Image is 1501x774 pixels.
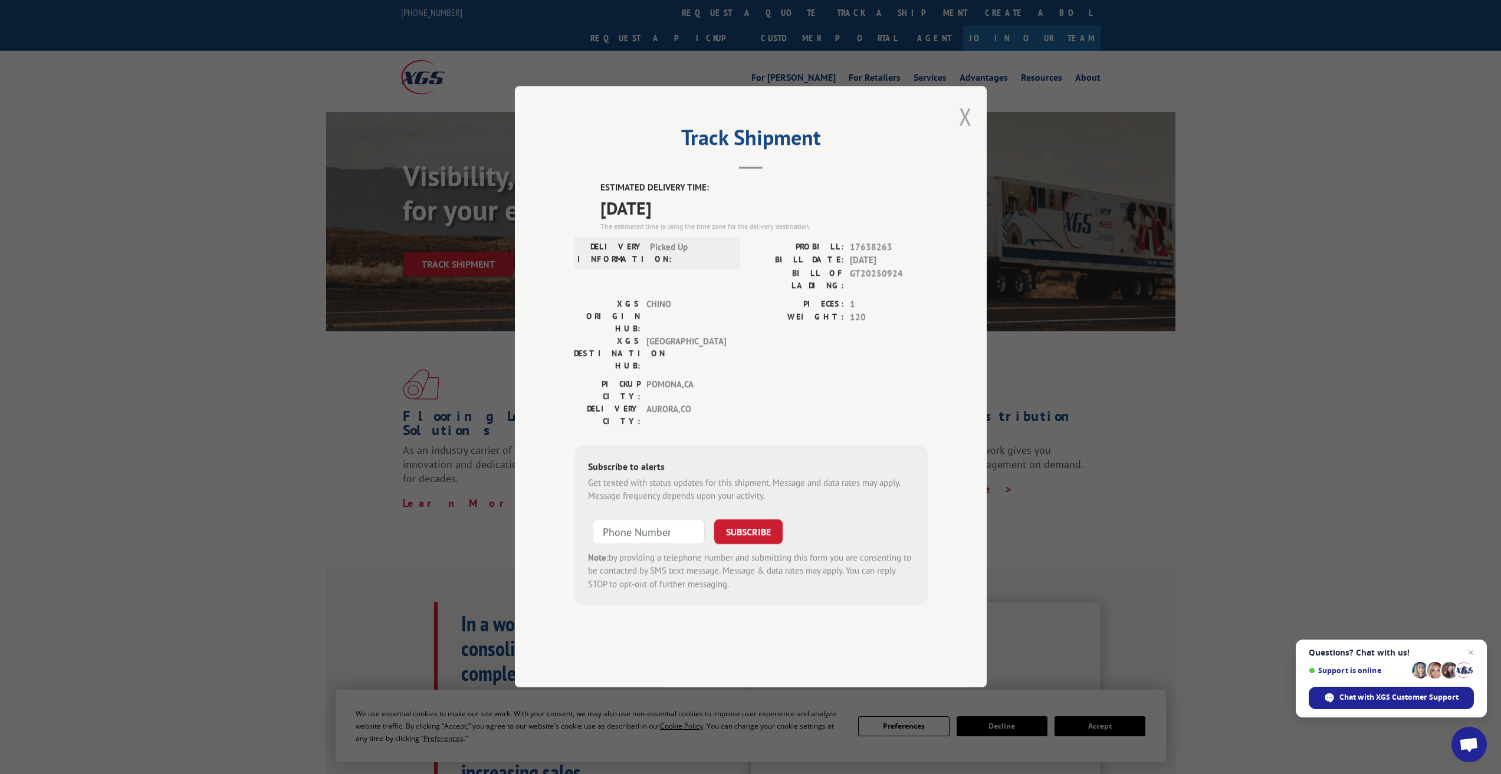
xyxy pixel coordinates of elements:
[646,403,726,427] span: AURORA , CO
[751,298,844,311] label: PIECES:
[600,195,928,221] span: [DATE]
[850,311,928,325] span: 120
[593,519,705,544] input: Phone Number
[751,311,844,325] label: WEIGHT:
[1339,692,1459,703] span: Chat with XGS Customer Support
[1309,666,1408,675] span: Support is online
[646,335,726,372] span: [GEOGRAPHIC_DATA]
[574,129,928,151] h2: Track Shipment
[650,241,730,265] span: Picked Up
[577,241,644,265] label: DELIVERY INFORMATION:
[574,378,641,403] label: PICKUP CITY:
[600,221,928,232] div: The estimated time is using the time zone for the delivery destination.
[1309,687,1474,709] div: Chat with XGS Customer Support
[588,551,914,591] div: by providing a telephone number and submitting this form you are consenting to be contacted by SM...
[588,476,914,503] div: Get texted with status updates for this shipment. Message and data rates may apply. Message frequ...
[574,403,641,427] label: DELIVERY CITY:
[646,298,726,335] span: CHINO
[574,335,641,372] label: XGS DESTINATION HUB:
[850,267,928,292] span: GT20250924
[646,378,726,403] span: POMONA , CA
[1464,645,1478,660] span: Close chat
[850,298,928,311] span: 1
[1309,648,1474,657] span: Questions? Chat with us!
[600,182,928,195] label: ESTIMATED DELIVERY TIME:
[751,241,844,254] label: PROBILL:
[714,519,783,544] button: SUBSCRIBE
[1451,727,1487,762] div: Open chat
[751,254,844,268] label: BILL DATE:
[850,241,928,254] span: 17638263
[959,101,972,132] button: Close modal
[588,459,914,476] div: Subscribe to alerts
[751,267,844,292] label: BILL OF LADING:
[850,254,928,268] span: [DATE]
[574,298,641,335] label: XGS ORIGIN HUB:
[588,552,609,563] strong: Note:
